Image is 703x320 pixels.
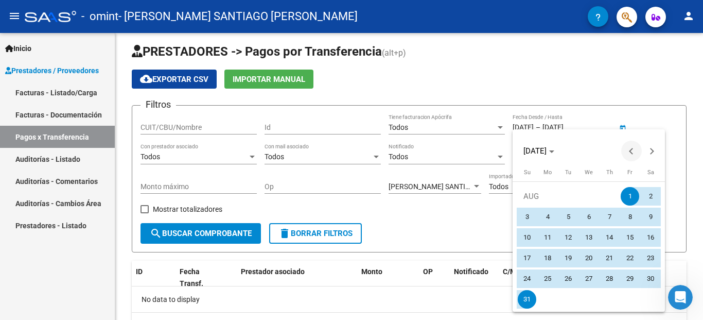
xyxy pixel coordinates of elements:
button: August 3, 2025 [517,207,537,227]
div: Cerrar [177,16,196,35]
span: 19 [559,249,577,267]
span: 17 [518,249,536,267]
span: Fr [627,169,632,176]
button: August 12, 2025 [558,227,578,248]
span: 22 [621,249,639,267]
button: August 19, 2025 [558,248,578,268]
div: Envíanos un mensaje [10,121,196,149]
button: August 4, 2025 [537,207,558,227]
span: 20 [579,249,598,267]
span: 21 [600,249,619,267]
button: August 18, 2025 [537,248,558,268]
button: August 10, 2025 [517,227,537,248]
span: 6 [579,208,598,226]
p: Necesitás ayuda? [21,91,185,108]
span: 10 [518,228,536,247]
button: August 27, 2025 [578,268,599,289]
span: 16 [641,228,660,247]
span: 18 [538,249,557,267]
span: 4 [538,208,557,226]
span: 14 [600,228,619,247]
span: 27 [579,270,598,288]
span: Sa [647,169,654,176]
span: 12 [559,228,577,247]
button: August 2, 2025 [640,186,661,207]
span: 23 [641,249,660,267]
span: 24 [518,270,536,288]
div: Envíanos un mensaje [21,130,172,141]
span: 15 [621,228,639,247]
iframe: Intercom live chat [668,285,693,310]
span: Inicio [41,251,63,258]
button: August 15, 2025 [620,227,640,248]
span: Su [524,169,531,176]
span: 7 [600,208,619,226]
button: August 31, 2025 [517,289,537,310]
span: 26 [559,270,577,288]
button: August 23, 2025 [640,248,661,268]
span: 1 [621,187,639,206]
button: August 14, 2025 [599,227,620,248]
button: August 1, 2025 [620,186,640,207]
button: August 13, 2025 [578,227,599,248]
span: 5 [559,208,577,226]
button: August 9, 2025 [640,207,661,227]
button: August 24, 2025 [517,268,537,289]
button: August 6, 2025 [578,207,599,227]
span: 25 [538,270,557,288]
button: August 11, 2025 [537,227,558,248]
button: August 17, 2025 [517,248,537,268]
button: August 21, 2025 [599,248,620,268]
span: 2 [641,187,660,206]
span: Mensajes [137,251,171,258]
button: August 22, 2025 [620,248,640,268]
td: AUG [517,186,620,207]
span: Th [606,169,613,176]
button: August 29, 2025 [620,268,640,289]
span: 8 [621,208,639,226]
button: August 30, 2025 [640,268,661,289]
button: Choose month and year [519,142,558,160]
button: Previous month [621,141,642,161]
span: 13 [579,228,598,247]
button: August 28, 2025 [599,268,620,289]
button: August 8, 2025 [620,207,640,227]
button: August 25, 2025 [537,268,558,289]
p: Hola! Idea [21,73,185,91]
span: Mo [543,169,552,176]
button: August 26, 2025 [558,268,578,289]
span: 31 [518,290,536,309]
button: August 16, 2025 [640,227,661,248]
button: Mensajes [103,225,206,266]
span: Tu [565,169,571,176]
span: 3 [518,208,536,226]
span: We [585,169,593,176]
span: 28 [600,270,619,288]
span: 11 [538,228,557,247]
button: August 7, 2025 [599,207,620,227]
span: 9 [641,208,660,226]
span: 29 [621,270,639,288]
button: Next month [642,141,662,161]
span: 30 [641,270,660,288]
button: August 5, 2025 [558,207,578,227]
button: August 20, 2025 [578,248,599,268]
span: [DATE] [523,146,547,156]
